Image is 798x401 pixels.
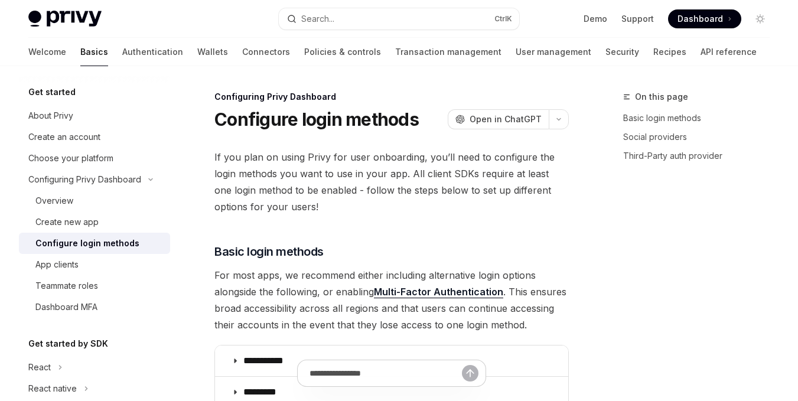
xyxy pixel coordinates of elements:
div: Search... [301,12,334,26]
a: API reference [701,38,757,66]
a: Overview [19,190,170,211]
div: Create new app [35,215,99,229]
span: For most apps, we recommend either including alternative login options alongside the following, o... [214,267,569,333]
a: Choose your platform [19,148,170,169]
div: Overview [35,194,73,208]
button: Search...CtrlK [279,8,520,30]
a: Security [605,38,639,66]
a: Welcome [28,38,66,66]
div: About Privy [28,109,73,123]
a: Demo [584,13,607,25]
div: React native [28,382,77,396]
a: Wallets [197,38,228,66]
a: Policies & controls [304,38,381,66]
button: Open in ChatGPT [448,109,549,129]
a: Basic login methods [623,109,779,128]
div: Teammate roles [35,279,98,293]
a: Teammate roles [19,275,170,296]
a: Dashboard [668,9,741,28]
div: Dashboard MFA [35,300,97,314]
a: Support [621,13,654,25]
a: Recipes [653,38,686,66]
div: Choose your platform [28,151,113,165]
a: Social providers [623,128,779,146]
a: App clients [19,254,170,275]
button: Send message [462,365,478,382]
a: Third-Party auth provider [623,146,779,165]
a: Authentication [122,38,183,66]
span: Ctrl K [494,14,512,24]
h5: Get started by SDK [28,337,108,351]
h1: Configure login methods [214,109,419,130]
a: User management [516,38,591,66]
a: Basics [80,38,108,66]
span: Open in ChatGPT [470,113,542,125]
a: Dashboard MFA [19,296,170,318]
div: Configuring Privy Dashboard [28,172,141,187]
span: Dashboard [678,13,723,25]
button: Toggle dark mode [751,9,770,28]
a: Transaction management [395,38,501,66]
h5: Get started [28,85,76,99]
div: React [28,360,51,374]
span: Basic login methods [214,243,324,260]
a: Connectors [242,38,290,66]
div: Configuring Privy Dashboard [214,91,569,103]
a: About Privy [19,105,170,126]
div: Configure login methods [35,236,139,250]
a: Create new app [19,211,170,233]
div: App clients [35,257,79,272]
span: On this page [635,90,688,104]
span: If you plan on using Privy for user onboarding, you’ll need to configure the login methods you wa... [214,149,569,215]
a: Multi-Factor Authentication [374,286,503,298]
div: Create an account [28,130,100,144]
a: Create an account [19,126,170,148]
img: light logo [28,11,102,27]
a: Configure login methods [19,233,170,254]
